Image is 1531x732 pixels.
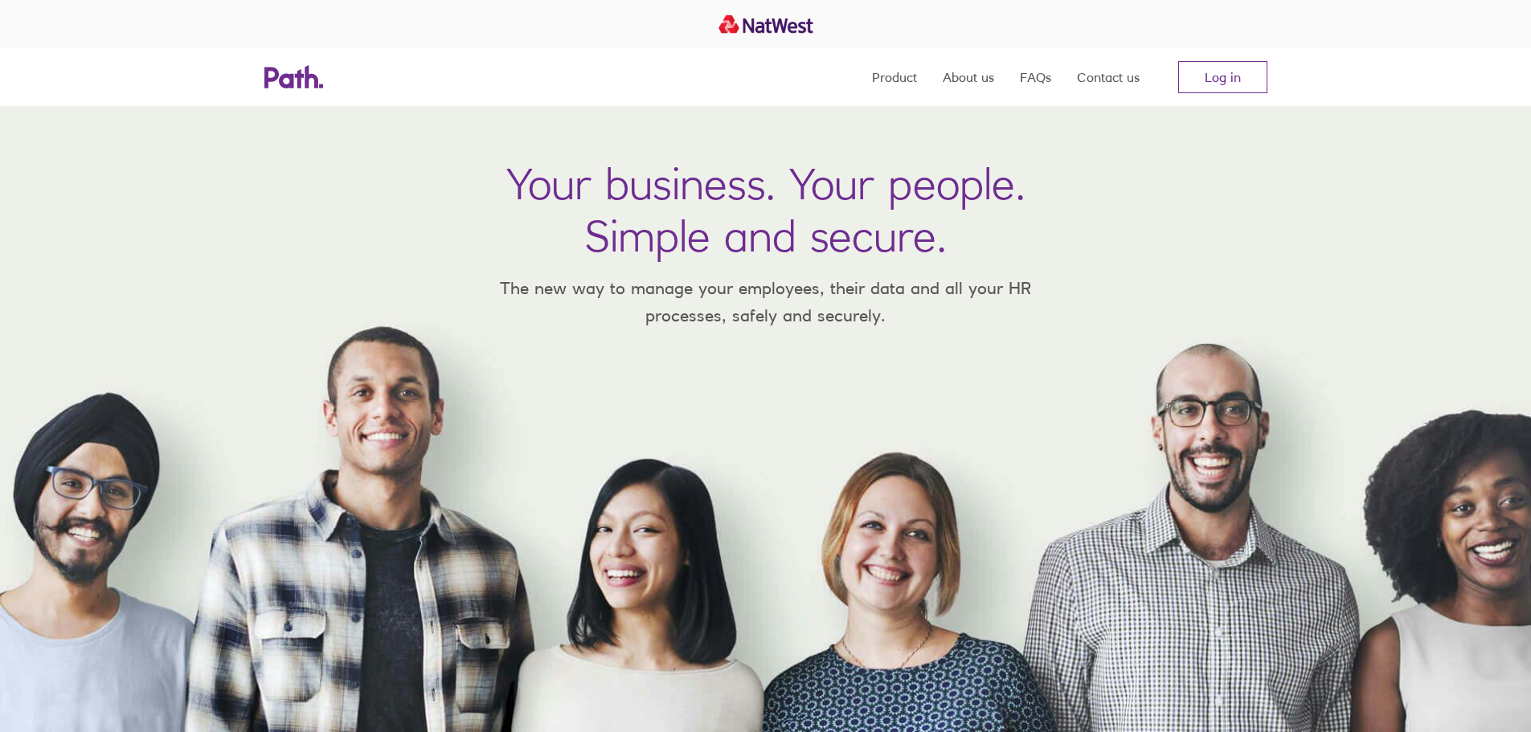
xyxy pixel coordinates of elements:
a: FAQs [1020,48,1051,106]
a: Contact us [1077,48,1140,106]
a: Log in [1178,61,1267,93]
a: About us [943,48,994,106]
a: Product [872,48,917,106]
p: The new way to manage your employees, their data and all your HR processes, safely and securely. [477,275,1055,329]
h1: Your business. Your people. Simple and secure. [506,157,1025,262]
